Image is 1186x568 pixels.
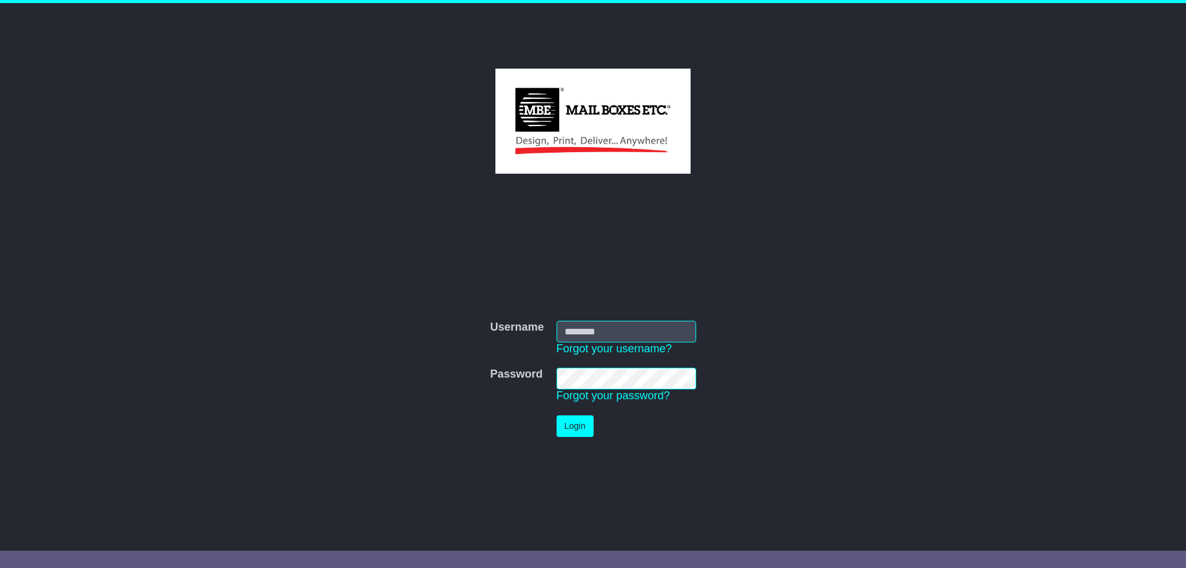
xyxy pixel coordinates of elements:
[557,342,672,355] a: Forgot your username?
[490,321,544,334] label: Username
[495,69,690,174] img: MBE Malvern
[557,389,670,402] a: Forgot your password?
[557,415,594,437] button: Login
[490,368,542,381] label: Password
